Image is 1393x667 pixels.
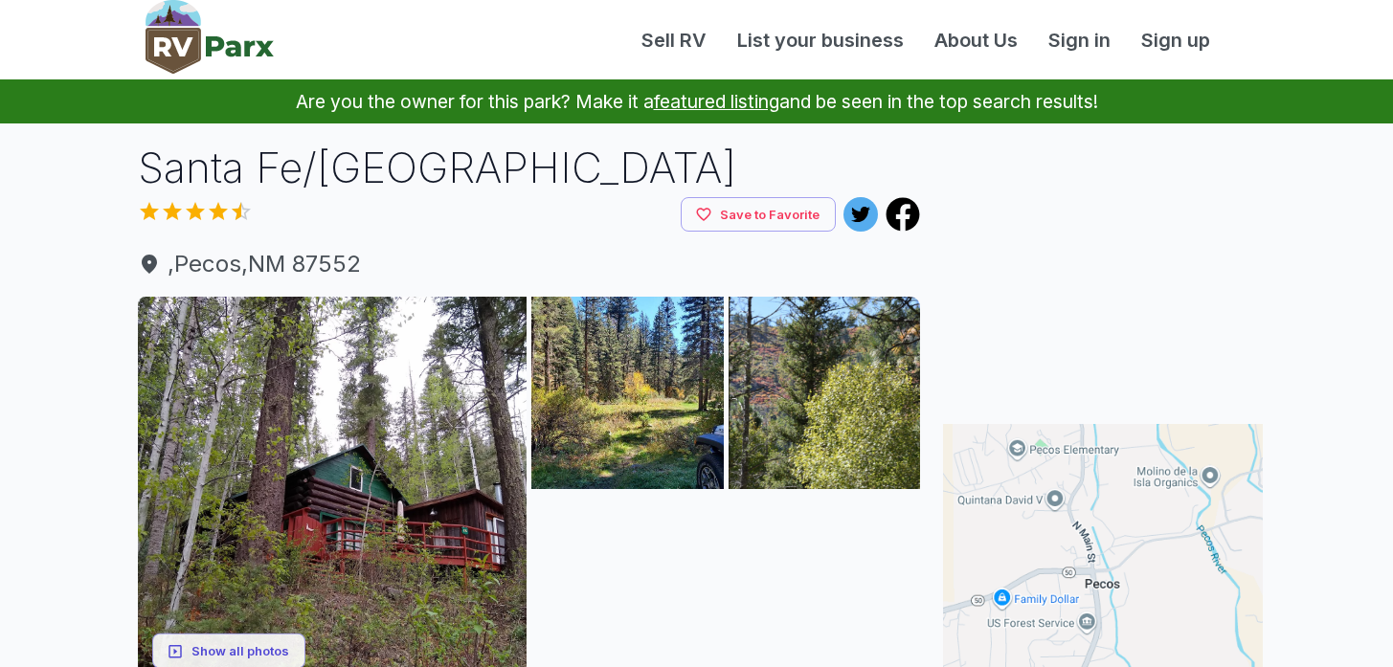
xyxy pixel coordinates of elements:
img: AAcXr8oaFS8GH0D8CMcDI6x5pNH4GjDHIo7_y7DctHltSCWAFccyX1noYW0yhUkKspX98HONl1tlsGaGWIR6K6h-5EbJttNqs... [531,297,724,489]
span: , Pecos , NM 87552 [138,247,921,281]
iframe: Advertisement [943,139,1263,378]
a: ,Pecos,NM 87552 [138,247,921,281]
a: Sign in [1033,26,1126,55]
a: Sign up [1126,26,1225,55]
img: AAcXr8qcR_Fd_sGayRXWXKv7B1qMBjlfAVOAj-kArjEhJBtlXOLwoCEGZF-FIDYRTrZrvoFL7Y-XdLnZoYX7pwzDvlbBrJSMK... [729,297,921,489]
a: List your business [722,26,919,55]
h1: Santa Fe/[GEOGRAPHIC_DATA] [138,139,921,197]
a: About Us [919,26,1033,55]
p: Are you the owner for this park? Make it a and be seen in the top search results! [23,79,1370,123]
button: Save to Favorite [681,197,836,233]
a: Sell RV [626,26,722,55]
a: featured listing [654,90,779,113]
